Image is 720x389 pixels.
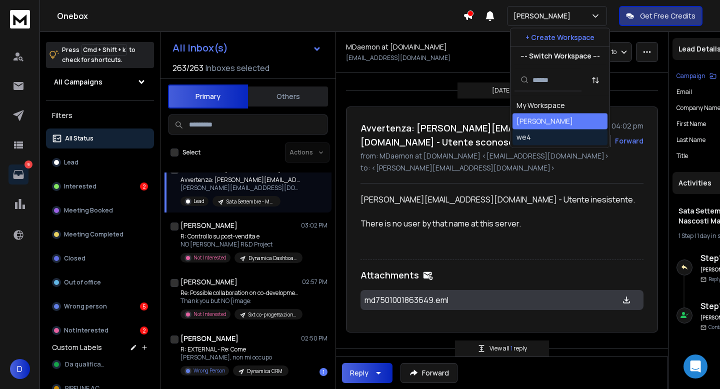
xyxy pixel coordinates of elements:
[676,72,716,80] button: Campaign
[172,43,228,53] h1: All Inbox(s)
[525,32,594,42] p: + Create Workspace
[678,231,693,240] span: 1 Step
[180,353,288,361] p: [PERSON_NAME], non mi occupo
[582,121,643,131] p: [DATE] : 04:02 pm
[205,62,269,74] h3: Inboxes selected
[64,326,108,334] p: Not Interested
[65,360,107,368] span: Da qualificare
[46,108,154,122] h3: Filters
[510,344,513,352] span: 1
[46,320,154,340] button: Not Interested2
[342,363,392,383] button: Reply
[46,152,154,172] button: Lead
[64,302,107,310] p: Wrong person
[360,193,643,249] div: [PERSON_NAME][EMAIL_ADDRESS][DOMAIN_NAME] - Utente inesistente. There is no user by that name at ...
[140,302,148,310] div: 5
[46,200,154,220] button: Meeting Booked
[364,294,589,306] p: md7501001863649.eml
[676,88,692,96] p: Email
[180,184,300,192] p: [PERSON_NAME][EMAIL_ADDRESS][DOMAIN_NAME] - Utente inesistente. There
[64,230,123,238] p: Meeting Completed
[62,45,135,65] p: Press to check for shortcuts.
[516,100,565,110] div: My Workspace
[46,72,154,92] button: All Campaigns
[168,84,248,108] button: Primary
[319,368,327,376] div: 1
[180,289,300,297] p: Re: Possible collaboration on co-development
[180,240,300,248] p: NO [PERSON_NAME] R&D Project
[360,121,576,149] h1: Avvertenza: [PERSON_NAME][EMAIL_ADDRESS][DOMAIN_NAME] - Utente sconosciuto
[10,359,30,379] button: D
[180,232,300,240] p: R: Controllo su post-vendita e
[180,220,237,230] h1: [PERSON_NAME]
[516,116,573,126] div: [PERSON_NAME]
[193,310,226,318] p: Not Interested
[10,10,30,28] img: logo
[248,311,296,318] p: Sxt co-progettazione settembre
[46,224,154,244] button: Meeting Completed
[64,278,101,286] p: Out of office
[46,296,154,316] button: Wrong person5
[520,51,600,61] p: --- Switch Workspace ---
[46,128,154,148] button: All Status
[683,354,707,378] div: Open Intercom Messenger
[676,136,705,144] p: Last Name
[360,151,643,161] p: from: MDaemon at [DOMAIN_NAME] <[EMAIL_ADDRESS][DOMAIN_NAME]>
[301,221,327,229] p: 03:02 PM
[360,268,419,282] h1: Attachments
[46,248,154,268] button: Closed
[513,11,574,21] p: [PERSON_NAME]
[64,182,96,190] p: Interested
[24,160,32,168] p: 9
[180,333,238,343] h1: [PERSON_NAME]
[64,206,113,214] p: Meeting Booked
[52,342,102,352] h3: Custom Labels
[226,198,274,205] p: Sata Settembre - Margini Nascosti Magazzino
[585,70,605,90] button: Sort by Sort A-Z
[247,367,282,375] p: Dynamica CRM
[140,326,148,334] div: 2
[8,164,28,184] a: 9
[676,120,706,128] p: First Name
[640,11,695,21] p: Get Free Credits
[193,197,204,205] p: Lead
[492,86,512,94] p: [DATE]
[489,344,527,352] p: View all reply
[54,77,102,87] h1: All Campaigns
[164,38,329,58] button: All Inbox(s)
[180,297,300,305] p: Thank you but NO [image:
[301,334,327,342] p: 02:50 PM
[400,363,457,383] button: Forward
[619,6,702,26] button: Get Free Credits
[64,254,85,262] p: Closed
[676,152,688,160] p: title
[81,44,127,55] span: Cmd + Shift + k
[193,254,226,261] p: Not Interested
[193,367,225,374] p: Wrong Person
[57,10,463,22] h1: Onebox
[346,54,450,62] p: [EMAIL_ADDRESS][DOMAIN_NAME]
[46,176,154,196] button: Interested2
[140,182,148,190] div: 2
[46,272,154,292] button: Out of office
[302,278,327,286] p: 02:57 PM
[172,62,203,74] span: 263 / 263
[64,158,78,166] p: Lead
[65,134,93,142] p: All Status
[180,277,237,287] h1: [PERSON_NAME]
[248,85,328,107] button: Others
[676,72,705,80] p: Campaign
[615,136,643,146] div: Forward
[516,132,531,142] div: we4
[360,163,643,173] p: to: <[PERSON_NAME][EMAIL_ADDRESS][DOMAIN_NAME]>
[350,368,368,378] div: Reply
[46,354,154,374] button: Da qualificare
[182,148,200,156] label: Select
[346,42,447,52] h1: MDaemon at [DOMAIN_NAME]
[180,176,300,184] p: Avvertenza: [PERSON_NAME][EMAIL_ADDRESS][DOMAIN_NAME] - Utente sconosciuto
[248,254,296,262] p: Dynamica Dashboard Power BI
[180,345,288,353] p: R: EXTERNAL - Re: Come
